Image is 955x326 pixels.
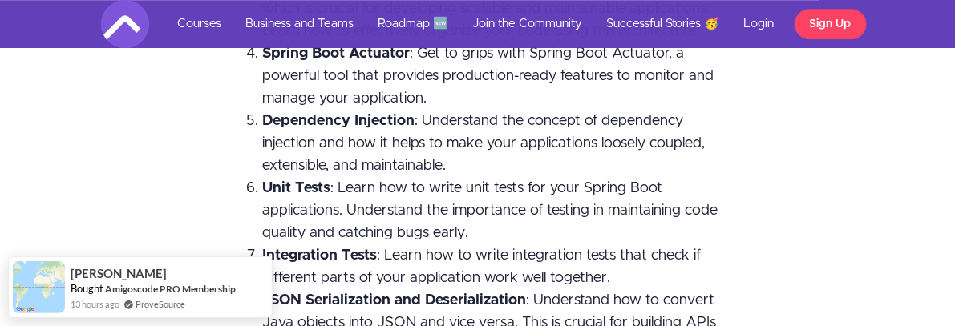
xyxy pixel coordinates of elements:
[136,297,185,311] a: ProveSource
[795,9,867,39] a: Sign Up
[262,181,718,240] span: : Learn how to write unit tests for your Spring Boot applications. Understand the importance of t...
[71,297,119,311] span: 13 hours ago
[71,267,167,280] span: [PERSON_NAME]
[262,181,330,195] strong: Unit Tests
[262,248,701,285] span: : Learn how to write integration tests that check if different parts of your application work wel...
[262,46,410,61] strong: Spring Boot Actuator
[262,248,377,263] strong: Integration Tests
[262,114,705,173] span: : Understand the concept of dependency injection and how it helps to make your applications loose...
[71,282,103,295] span: Bought
[13,261,65,313] img: provesource social proof notification image
[262,114,415,128] strong: Dependency Injection
[262,293,526,308] strong: JSON Serialization and Deserialization
[105,283,236,295] a: Amigoscode PRO Membership
[262,46,714,106] span: : Get to grips with Spring Boot Actuator, a powerful tool that provides production-ready features...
